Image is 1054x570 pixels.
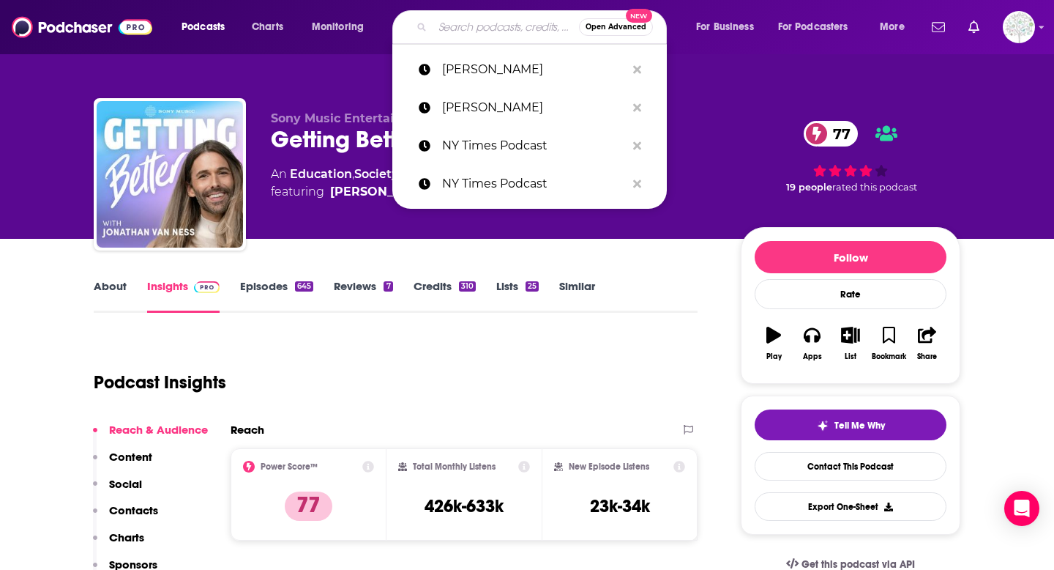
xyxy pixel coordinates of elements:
[433,15,579,39] input: Search podcasts, credits, & more...
[778,17,848,37] span: For Podcasters
[392,51,667,89] a: [PERSON_NAME]
[334,279,392,313] a: Reviews7
[109,503,158,517] p: Contacts
[831,317,870,370] button: List
[384,281,392,292] div: 7
[741,111,960,202] div: 77 19 peoplerated this podcast
[755,279,946,309] div: Rate
[526,281,539,292] div: 25
[786,182,832,193] span: 19 people
[880,17,905,37] span: More
[442,89,626,127] p: trevor noah
[442,51,626,89] p: Jonathan Van Ness
[755,410,946,440] button: tell me why sparkleTell Me Why
[769,15,870,39] button: open menu
[1003,11,1035,43] img: User Profile
[302,15,383,39] button: open menu
[1003,11,1035,43] span: Logged in as WunderTanya
[459,281,476,292] div: 310
[330,183,435,201] a: Jonathan Van Ness
[242,15,292,39] a: Charts
[93,530,144,558] button: Charts
[93,477,142,504] button: Social
[147,279,220,313] a: InsightsPodchaser Pro
[926,15,951,40] a: Show notifications dropdown
[963,15,985,40] a: Show notifications dropdown
[870,15,923,39] button: open menu
[93,503,158,530] button: Contacts
[496,279,539,313] a: Lists25
[1004,491,1039,526] div: Open Intercom Messenger
[93,423,208,450] button: Reach & Audience
[392,89,667,127] a: [PERSON_NAME]
[755,492,946,521] button: Export One-Sheet
[240,279,313,313] a: Episodes645
[312,17,364,37] span: Monitoring
[755,317,793,370] button: Play
[586,23,646,31] span: Open Advanced
[755,241,946,273] button: Follow
[97,101,243,248] img: Getting Better with Jonathan Van Ness
[696,17,754,37] span: For Business
[818,121,858,147] span: 77
[109,450,152,464] p: Content
[569,462,649,472] h2: New Episode Listens
[354,167,398,181] a: Society
[872,352,906,361] div: Bookmark
[171,15,244,39] button: open menu
[845,352,856,361] div: List
[271,166,574,201] div: An podcast
[413,462,496,472] h2: Total Monthly Listens
[231,423,264,437] h2: Reach
[414,279,476,313] a: Credits310
[817,420,829,432] img: tell me why sparkle
[766,352,782,361] div: Play
[442,165,626,203] p: NY Times Podcast
[406,10,681,44] div: Search podcasts, credits, & more...
[804,121,858,147] a: 77
[290,167,352,181] a: Education
[261,462,318,472] h2: Power Score™
[755,452,946,481] a: Contact This Podcast
[793,317,831,370] button: Apps
[590,495,650,517] h3: 23k-34k
[917,352,937,361] div: Share
[94,279,127,313] a: About
[109,477,142,491] p: Social
[109,423,208,437] p: Reach & Audience
[352,167,354,181] span: ,
[271,111,551,125] span: Sony Music Entertainment / [PERSON_NAME]
[425,495,504,517] h3: 426k-633k
[559,279,595,313] a: Similar
[295,281,313,292] div: 645
[392,127,667,165] a: NY Times Podcast
[870,317,908,370] button: Bookmark
[12,13,152,41] img: Podchaser - Follow, Share and Rate Podcasts
[93,450,152,477] button: Content
[392,165,667,203] a: NY Times Podcast
[832,182,917,193] span: rated this podcast
[803,352,822,361] div: Apps
[271,183,574,201] span: featuring
[194,281,220,293] img: Podchaser Pro
[252,17,283,37] span: Charts
[834,420,885,432] span: Tell Me Why
[285,492,332,521] p: 77
[1003,11,1035,43] button: Show profile menu
[442,127,626,165] p: NY Times Podcast
[182,17,225,37] span: Podcasts
[109,530,144,544] p: Charts
[579,18,653,36] button: Open AdvancedNew
[626,9,652,23] span: New
[908,317,946,370] button: Share
[686,15,772,39] button: open menu
[94,371,226,393] h1: Podcast Insights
